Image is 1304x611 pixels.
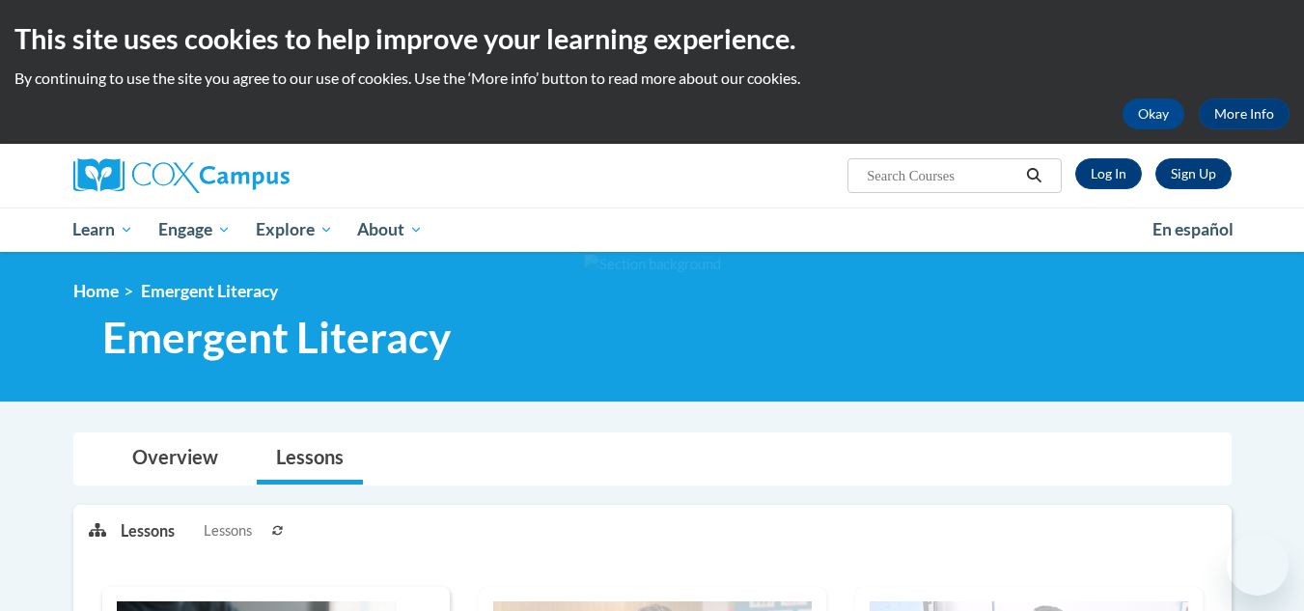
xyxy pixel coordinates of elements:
[102,312,451,363] span: Emergent Literacy
[113,433,237,485] a: Overview
[72,218,133,241] span: Learn
[141,281,278,301] span: Emergent Literacy
[204,520,252,542] span: Lessons
[243,208,346,252] a: Explore
[73,158,440,193] a: Cox Campus
[1019,164,1048,187] button: Search
[44,208,1261,252] div: Main menu
[121,520,175,542] p: Lessons
[1155,158,1232,189] a: Register
[1199,98,1290,129] a: More Info
[14,19,1290,58] h2: This site uses cookies to help improve your learning experience.
[61,208,147,252] a: Learn
[73,281,119,301] a: Home
[73,158,290,193] img: Cox Campus
[865,164,1019,187] input: Search Courses
[584,254,721,275] img: Section background
[14,68,1290,89] p: By continuing to use the site you agree to our use of cookies. Use the ‘More info’ button to read...
[1075,158,1142,189] a: Log In
[1140,209,1246,250] a: En español
[1152,219,1234,239] span: En español
[256,218,333,241] span: Explore
[1123,98,1184,129] button: Okay
[158,218,231,241] span: Engage
[345,208,435,252] a: About
[357,218,423,241] span: About
[146,208,243,252] a: Engage
[1227,534,1289,596] iframe: Button to launch messaging window
[257,433,363,485] a: Lessons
